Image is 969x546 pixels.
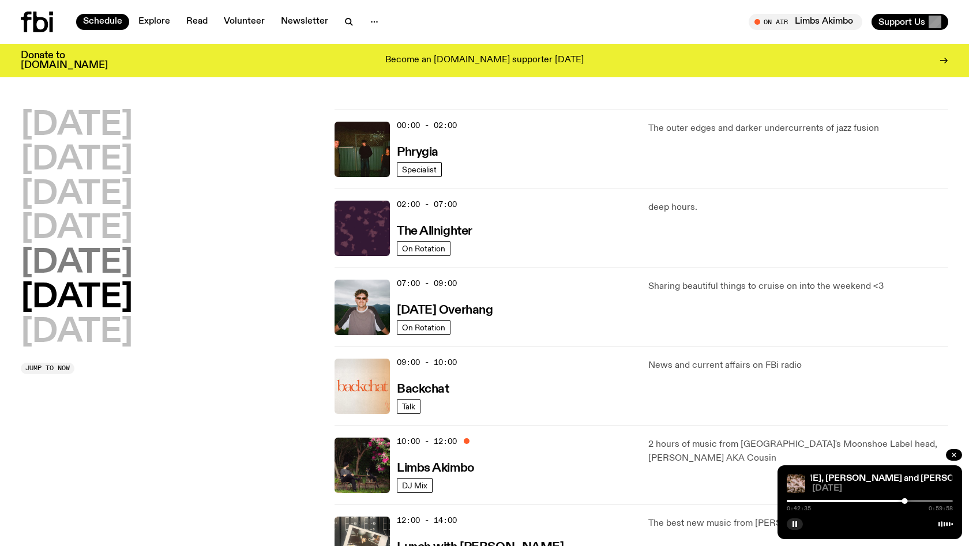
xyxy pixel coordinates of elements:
a: Schedule [76,14,129,30]
a: DJ Mix [397,478,433,493]
button: Support Us [872,14,948,30]
a: Backchat [397,381,449,396]
a: Volunteer [217,14,272,30]
span: 0:59:58 [929,506,953,511]
span: 0:42:35 [787,506,811,511]
button: On AirLimbs Akimbo [749,14,862,30]
p: Become an [DOMAIN_NAME] supporter [DATE] [385,55,584,66]
img: Jackson sits at an outdoor table, legs crossed and gazing at a black and brown dog also sitting a... [335,438,390,493]
span: 09:00 - 10:00 [397,357,457,368]
span: 02:00 - 07:00 [397,199,457,210]
span: On Rotation [402,244,445,253]
img: A greeny-grainy film photo of Bela, John and Bindi at night. They are standing in a backyard on g... [335,122,390,177]
a: On Rotation [397,320,450,335]
span: Talk [402,402,415,411]
button: [DATE] [21,282,133,314]
h3: The Allnighter [397,225,472,238]
span: DJ Mix [402,481,427,489]
span: 07:00 - 09:00 [397,278,457,289]
h3: Donate to [DOMAIN_NAME] [21,51,108,70]
button: [DATE] [21,144,133,176]
span: Support Us [878,17,925,27]
span: 00:00 - 02:00 [397,120,457,131]
img: A close up picture of a bunch of ginger roots. Yellow squiggles with arrows, hearts and dots are ... [787,475,805,493]
h3: Backchat [397,383,449,396]
a: Limbs Akimbo [397,460,475,475]
button: [DATE] [21,110,133,142]
button: [DATE] [21,179,133,211]
a: Newsletter [274,14,335,30]
img: Harrie Hastings stands in front of cloud-covered sky and rolling hills. He's wearing sunglasses a... [335,280,390,335]
button: [DATE] [21,247,133,280]
p: The best new music from [PERSON_NAME], aus + beyond! [648,517,948,530]
h3: Phrygia [397,146,438,159]
button: Jump to now [21,363,74,374]
a: The Allnighter [397,223,472,238]
a: Explore [132,14,177,30]
span: 10:00 - 12:00 [397,436,457,447]
a: On Rotation [397,241,450,256]
p: The outer edges and darker undercurrents of jazz fusion [648,122,948,135]
p: deep hours. [648,201,948,214]
a: [DATE] Overhang [397,302,493,317]
button: [DATE] [21,317,133,349]
h3: [DATE] Overhang [397,304,493,317]
span: On Rotation [402,323,445,332]
h3: Limbs Akimbo [397,462,475,475]
span: 12:00 - 14:00 [397,515,457,526]
a: Talk [397,399,420,414]
p: 2 hours of music from [GEOGRAPHIC_DATA]'s Moonshoe Label head, [PERSON_NAME] AKA Cousin [648,438,948,465]
p: Sharing beautiful things to cruise on into the weekend <3 [648,280,948,293]
a: Phrygia [397,144,438,159]
a: Read [179,14,215,30]
button: [DATE] [21,213,133,245]
p: News and current affairs on FBi radio [648,359,948,372]
span: Jump to now [25,365,70,371]
span: [DATE] [812,484,953,493]
span: Specialist [402,165,437,174]
a: Specialist [397,162,442,177]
